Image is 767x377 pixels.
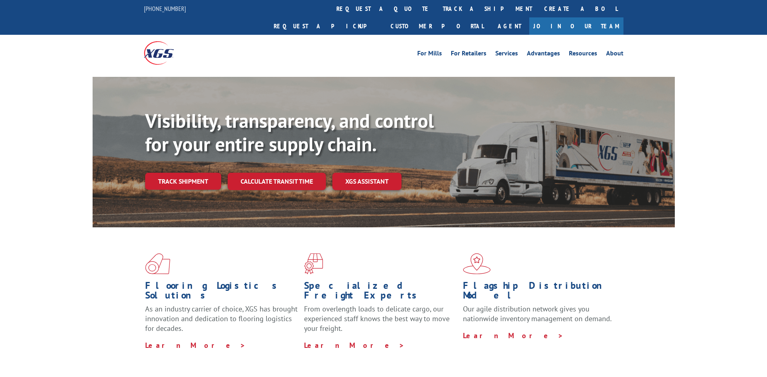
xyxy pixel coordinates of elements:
a: Resources [569,50,597,59]
a: About [606,50,623,59]
span: As an industry carrier of choice, XGS has brought innovation and dedication to flooring logistics... [145,304,298,333]
a: Learn More > [463,331,564,340]
a: Services [495,50,518,59]
span: Our agile distribution network gives you nationwide inventory management on demand. [463,304,612,323]
a: Track shipment [145,173,221,190]
h1: Specialized Freight Experts [304,281,457,304]
a: For Mills [417,50,442,59]
a: Learn More > [145,341,246,350]
b: Visibility, transparency, and control for your entire supply chain. [145,108,434,157]
img: xgs-icon-focused-on-flooring-red [304,253,323,274]
a: Advantages [527,50,560,59]
a: Join Our Team [529,17,623,35]
img: xgs-icon-total-supply-chain-intelligence-red [145,253,170,274]
img: xgs-icon-flagship-distribution-model-red [463,253,491,274]
h1: Flagship Distribution Model [463,281,616,304]
a: Learn More > [304,341,405,350]
h1: Flooring Logistics Solutions [145,281,298,304]
a: Calculate transit time [228,173,326,190]
a: XGS ASSISTANT [332,173,401,190]
a: Request a pickup [268,17,385,35]
a: Agent [490,17,529,35]
p: From overlength loads to delicate cargo, our experienced staff knows the best way to move your fr... [304,304,457,340]
a: Customer Portal [385,17,490,35]
a: [PHONE_NUMBER] [144,4,186,13]
a: For Retailers [451,50,486,59]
